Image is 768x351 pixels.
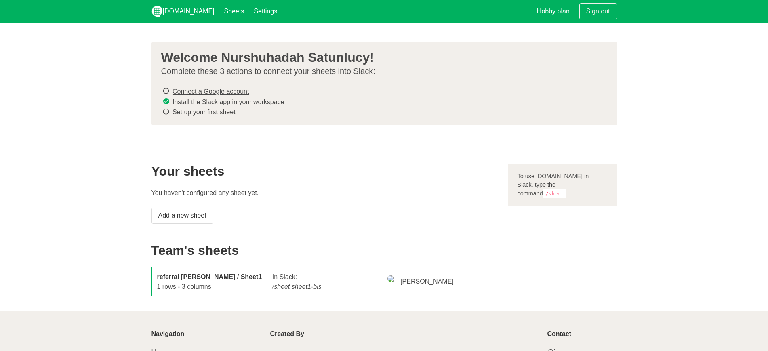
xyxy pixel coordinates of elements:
code: /sheet [543,189,566,198]
s: Install the Slack app in your workspace [173,98,284,105]
p: Complete these 3 actions to connect your sheets into Slack: [161,66,601,76]
p: Created By [270,330,538,338]
h3: Welcome Nurshuhadah Satunlucy! [161,50,601,65]
h2: Your sheets [151,164,498,179]
p: Contact [547,330,617,338]
a: Connect a Google account [173,88,249,95]
img: 868122020820_63722b4032125e57e5b0_512.jpg [387,275,400,282]
a: Sign out [579,3,617,19]
img: logo_v2_white.png [151,6,163,17]
i: /sheet sheet1-bis [272,283,322,290]
div: 1 rows - 3 columns [152,267,267,296]
p: Navigation [151,330,261,338]
a: Add a new sheet [151,208,213,224]
div: [PERSON_NAME] [383,271,498,293]
strong: referral [PERSON_NAME] / Sheet1 [157,273,262,280]
p: You haven't configured any sheet yet. [151,188,498,198]
div: To use [DOMAIN_NAME] in Slack, type the command . [508,164,617,206]
h2: Team's sheets [151,243,498,258]
div: In Slack: [267,267,383,296]
a: Set up your first sheet [173,109,236,116]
